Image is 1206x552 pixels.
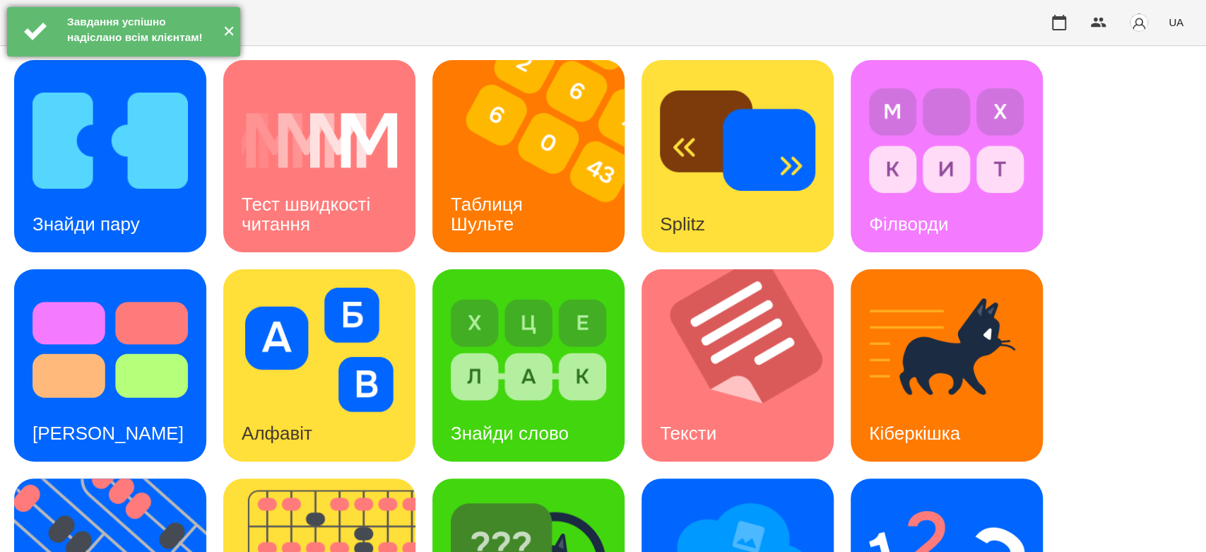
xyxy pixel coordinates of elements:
a: SplitzSplitz [642,60,834,252]
a: АлфавітАлфавіт [223,269,415,462]
img: avatar_s.png [1129,13,1149,33]
a: КіберкішкаКіберкішка [851,269,1043,462]
h3: Тексти [660,423,716,444]
a: Знайди словоЗнайди слово [432,269,625,462]
img: Знайди слово [451,288,606,412]
h3: Знайди пару [32,213,140,235]
img: Тест Струпа [32,288,188,412]
h3: Кіберкішка [869,423,960,444]
a: ФілвордиФілворди [851,60,1043,252]
h3: [PERSON_NAME] [32,423,184,444]
div: Завдання успішно надіслано всім клієнтам! [67,14,212,45]
button: UA [1163,9,1189,35]
h3: Знайди слово [451,423,569,444]
img: Філворди [869,78,1024,203]
a: Тест Струпа[PERSON_NAME] [14,269,206,462]
h3: Таблиця Шульте [451,194,528,234]
a: Таблиця ШультеТаблиця Шульте [432,60,625,252]
h3: Філворди [869,213,948,235]
img: Знайди пару [32,78,188,203]
img: Алфавіт [242,288,397,412]
h3: Splitz [660,213,705,235]
a: Знайди паруЗнайди пару [14,60,206,252]
a: Тест швидкості читанняТест швидкості читання [223,60,415,252]
h3: Алфавіт [242,423,312,444]
img: Таблиця Шульте [432,60,642,252]
a: ТекстиТексти [642,269,834,462]
img: Splitz [660,78,815,203]
img: Кіберкішка [869,288,1024,412]
img: Тексти [642,269,851,462]
h3: Тест швидкості читання [242,194,375,234]
img: Тест швидкості читання [242,78,397,203]
span: UA [1169,15,1183,30]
